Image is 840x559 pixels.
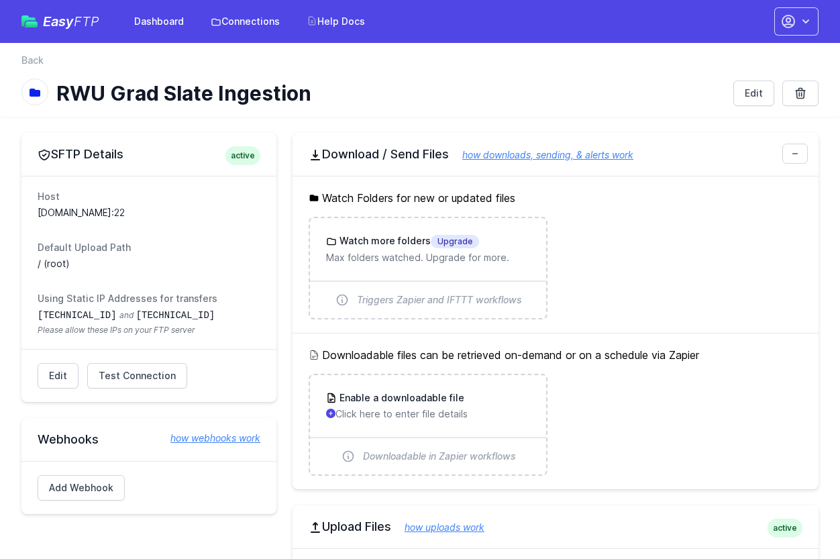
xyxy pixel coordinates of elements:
[309,146,802,162] h2: Download / Send Files
[768,519,802,538] span: active
[21,54,44,67] a: Back
[357,293,522,307] span: Triggers Zapier and IFTTT workflows
[21,15,99,28] a: EasyFTP
[363,450,516,463] span: Downloadable in Zapier workflows
[38,206,260,219] dd: [DOMAIN_NAME]:22
[309,347,802,363] h5: Downloadable files can be retrieved on-demand or on a schedule via Zapier
[21,54,819,75] nav: Breadcrumb
[203,9,288,34] a: Connections
[43,15,99,28] span: Easy
[225,146,260,165] span: active
[119,310,134,320] span: and
[74,13,99,30] span: FTP
[431,235,479,248] span: Upgrade
[38,475,125,501] a: Add Webhook
[56,81,723,105] h1: RWU Grad Slate Ingestion
[337,234,479,248] h3: Watch more folders
[38,325,260,336] span: Please allow these IPs on your FTP server
[157,431,260,445] a: how webhooks work
[87,363,187,389] a: Test Connection
[38,190,260,203] dt: Host
[733,81,774,106] a: Edit
[38,310,117,321] code: [TECHNICAL_ID]
[21,15,38,28] img: easyftp_logo.png
[38,257,260,270] dd: / (root)
[449,149,633,160] a: how downloads, sending, & alerts work
[38,146,260,162] h2: SFTP Details
[391,521,484,533] a: how uploads work
[310,218,546,318] a: Watch more foldersUpgrade Max folders watched. Upgrade for more. Triggers Zapier and IFTTT workflows
[99,369,176,383] span: Test Connection
[326,407,530,421] p: Click here to enter file details
[773,492,824,543] iframe: Drift Widget Chat Controller
[299,9,373,34] a: Help Docs
[309,519,802,535] h2: Upload Files
[337,391,464,405] h3: Enable a downloadable file
[126,9,192,34] a: Dashboard
[38,431,260,448] h2: Webhooks
[326,251,530,264] p: Max folders watched. Upgrade for more.
[309,190,802,206] h5: Watch Folders for new or updated files
[38,241,260,254] dt: Default Upload Path
[38,363,78,389] a: Edit
[136,310,215,321] code: [TECHNICAL_ID]
[38,292,260,305] dt: Using Static IP Addresses for transfers
[310,375,546,474] a: Enable a downloadable file Click here to enter file details Downloadable in Zapier workflows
